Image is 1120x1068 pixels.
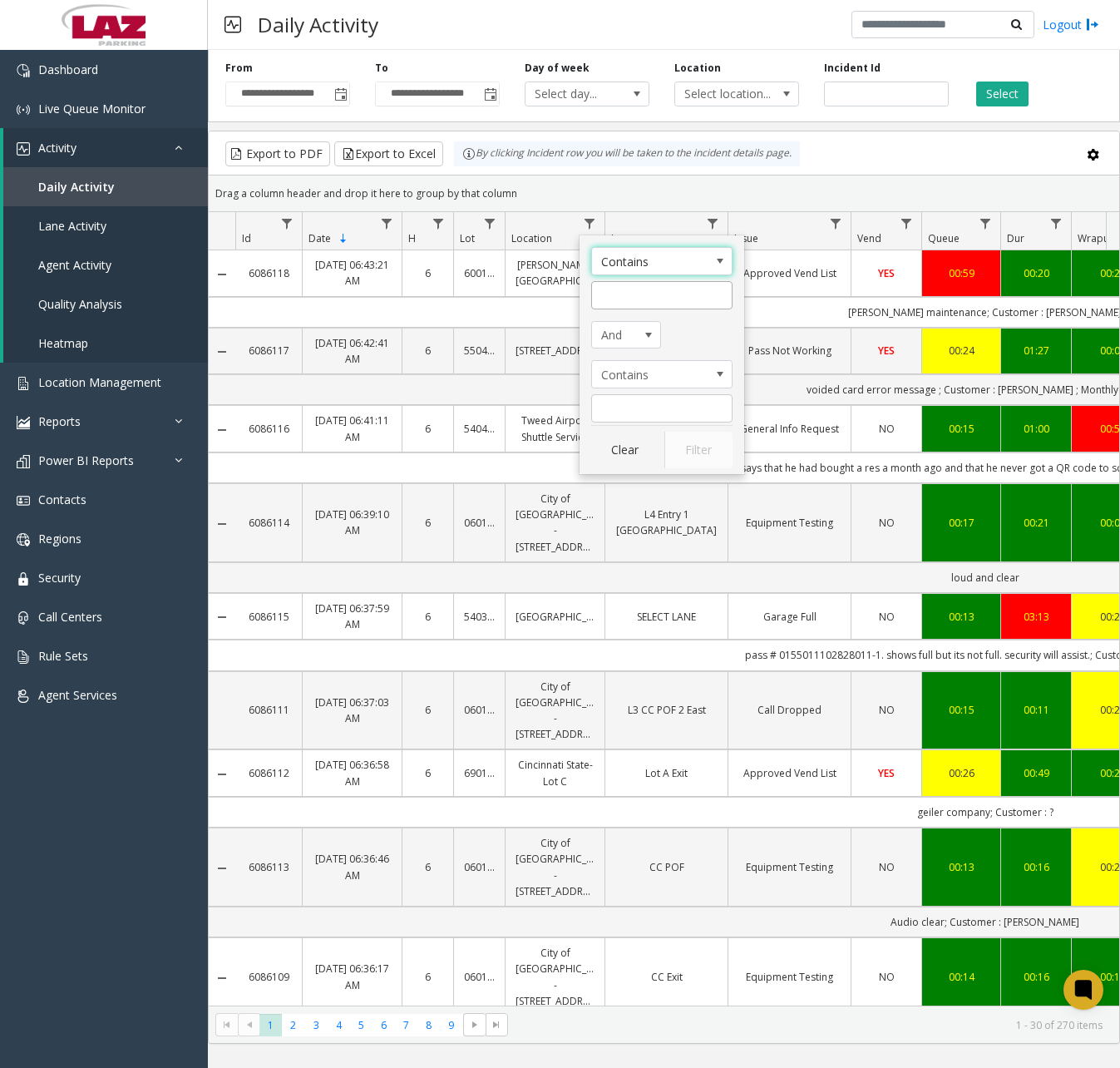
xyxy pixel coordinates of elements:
span: Select day... [525,82,624,106]
a: General Info Request [738,421,841,437]
a: 03:13 [1011,609,1061,625]
a: [DATE] 06:41:11 AM [313,413,392,444]
a: Queue Filter Menu [974,212,997,235]
img: 'icon' [17,611,30,625]
a: 540359 [464,609,495,625]
span: Security [38,570,81,586]
div: 00:59 [932,265,990,281]
div: 00:16 [1011,969,1061,985]
a: 00:21 [1011,515,1061,531]
a: Equipment Testing [738,859,841,875]
span: Heatmap [38,335,88,351]
a: [DATE] 06:39:10 AM [313,507,392,538]
span: H [408,231,416,245]
a: 6086109 [245,969,292,985]
a: 6086118 [245,265,292,281]
span: NO [879,610,895,624]
span: Page 4 [328,1014,350,1036]
a: Quality Analysis [3,284,208,324]
span: Wrapup [1078,231,1116,245]
a: [DATE] 06:36:58 AM [313,757,392,789]
span: Page 1 [259,1014,282,1036]
a: 6 [412,265,443,281]
span: Location Filter Operators [591,247,733,275]
a: 6086111 [245,702,292,718]
a: YES [861,265,911,281]
img: 'icon' [17,142,30,156]
a: Vend Filter Menu [896,212,918,235]
a: 6086114 [245,515,292,531]
a: 01:00 [1011,421,1061,437]
a: Heatmap [3,324,208,363]
a: Collapse Details [209,862,235,875]
a: 6 [412,859,443,875]
span: Agent Activity [38,257,111,273]
a: Collapse Details [209,268,235,281]
a: Lane Activity [3,206,208,245]
span: Daily Activity [38,179,115,195]
a: [PERSON_NAME][GEOGRAPHIC_DATA] [516,257,595,289]
a: 00:17 [932,515,990,531]
img: 'icon' [17,690,30,703]
a: 01:27 [1011,343,1061,358]
span: Page 9 [440,1014,462,1036]
a: 6086115 [245,609,292,625]
a: Collapse Details [209,423,235,437]
span: Quality Analysis [38,296,122,312]
div: 00:15 [932,702,990,718]
a: Collapse Details [209,972,235,985]
a: Date Filter Menu [376,212,398,235]
span: Id [242,231,251,245]
div: 00:49 [1011,765,1061,781]
button: Clear [591,432,659,468]
a: NO [861,609,911,625]
a: 6 [412,969,443,985]
button: Select [976,82,1029,106]
img: 'icon' [17,103,30,116]
input: Location Filter [591,394,733,423]
a: Call Dropped [738,702,841,718]
a: Lane Filter Menu [702,212,724,235]
a: Issue Filter Menu [825,212,847,235]
label: Day of week [525,61,590,76]
a: [GEOGRAPHIC_DATA] [516,609,595,625]
span: Page 6 [373,1014,395,1036]
span: YES [878,266,895,280]
a: [DATE] 06:37:59 AM [313,601,392,632]
span: Page 7 [395,1014,417,1036]
span: Select location... [675,82,773,106]
a: Activity [3,128,208,167]
a: Collapse Details [209,345,235,358]
span: Go to the last page [490,1018,503,1031]
a: [DATE] 06:36:17 AM [313,961,392,992]
a: [DATE] 06:36:46 AM [313,851,392,883]
div: Drag a column header and drop it here to group by that column [209,179,1119,208]
label: To [375,61,388,76]
span: Page 5 [350,1014,373,1036]
span: Lane [611,231,634,245]
img: logout [1086,16,1099,33]
a: 00:26 [932,765,990,781]
a: Daily Activity [3,167,208,206]
a: YES [861,343,911,358]
button: Export to Excel [334,141,443,166]
img: infoIcon.svg [462,147,476,161]
div: Data table [209,212,1119,1006]
a: NO [861,969,911,985]
a: Approved Vend List [738,765,841,781]
a: 060133 [464,702,495,718]
a: Dur Filter Menu [1045,212,1068,235]
a: H Filter Menu [427,212,450,235]
span: Dashboard [38,62,98,77]
a: 600128 [464,265,495,281]
label: From [225,61,253,76]
span: Page 8 [417,1014,440,1036]
div: 00:14 [932,969,990,985]
span: Dur [1007,231,1024,245]
a: 00:13 [932,859,990,875]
